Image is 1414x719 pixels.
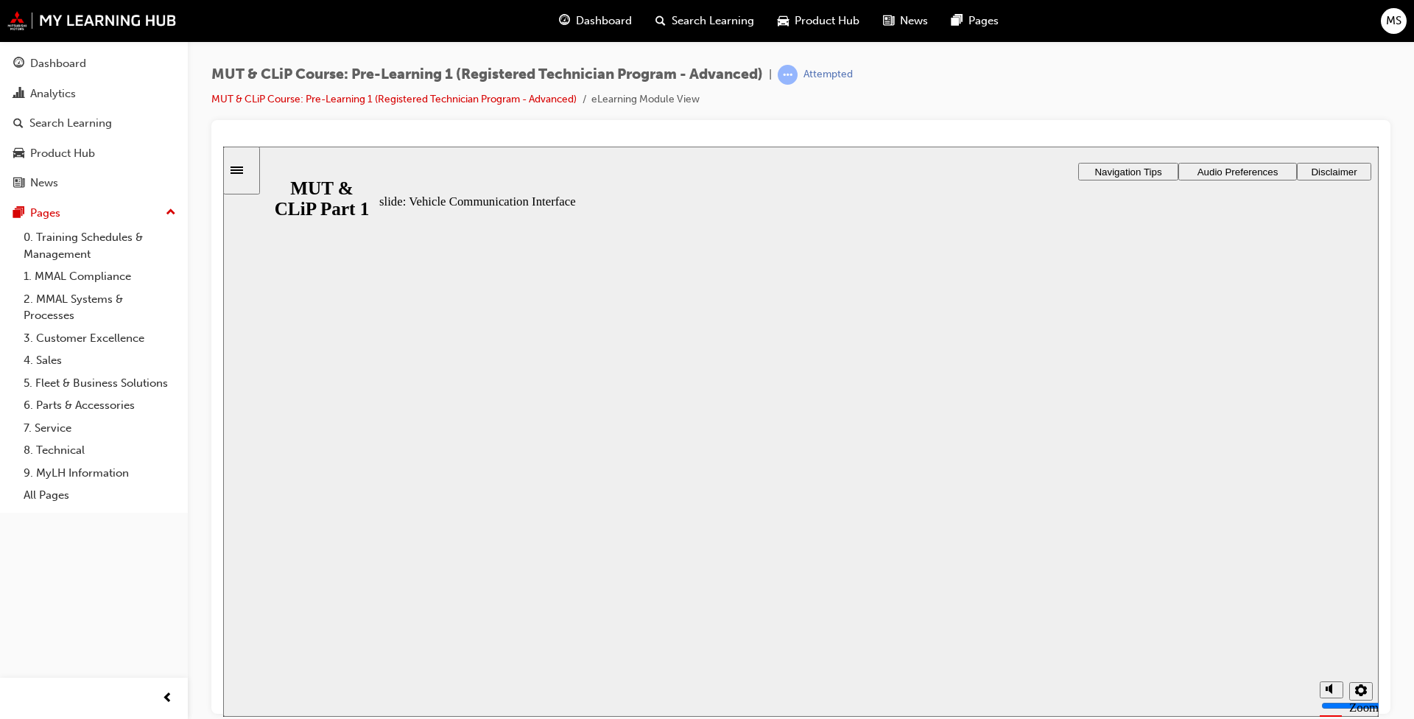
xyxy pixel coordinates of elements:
a: 4. Sales [18,349,182,372]
button: Pages [6,200,182,227]
span: pages-icon [952,12,963,30]
div: Analytics [30,85,76,102]
span: learningRecordVerb_ATTEMPT-icon [778,65,798,85]
span: car-icon [778,12,789,30]
li: eLearning Module View [591,91,700,108]
span: | [769,66,772,83]
button: MS [1381,8,1407,34]
a: 5. Fleet & Business Solutions [18,372,182,395]
span: Dashboard [576,13,632,29]
a: 7. Service [18,417,182,440]
span: guage-icon [559,12,570,30]
button: DashboardAnalyticsSearch LearningProduct HubNews [6,47,182,200]
a: news-iconNews [871,6,940,36]
a: Analytics [6,80,182,108]
button: Navigation Tips [855,16,955,34]
button: Disclaimer [1074,16,1148,34]
a: 1. MMAL Compliance [18,265,182,288]
div: misc controls [1089,522,1148,570]
span: Audio Preferences [974,20,1055,31]
button: Settings [1126,536,1150,554]
button: Audio Preferences [955,16,1074,34]
a: 8. Technical [18,439,182,462]
input: volume [1098,553,1193,565]
div: Attempted [803,68,853,82]
span: prev-icon [162,690,173,708]
div: Dashboard [30,55,86,72]
span: Pages [968,13,999,29]
div: News [30,175,58,192]
a: 6. Parts & Accessories [18,394,182,417]
a: Search Learning [6,110,182,137]
img: mmal [7,11,177,30]
span: Navigation Tips [871,20,938,31]
span: Disclaimer [1088,20,1133,31]
span: search-icon [655,12,666,30]
a: Dashboard [6,50,182,77]
label: Zoom to fit [1126,554,1156,597]
a: MUT & CLiP Course: Pre-Learning 1 (Registered Technician Program - Advanced) [211,93,577,105]
div: Product Hub [30,145,95,162]
a: 0. Training Schedules & Management [18,226,182,265]
a: guage-iconDashboard [547,6,644,36]
span: car-icon [13,147,24,161]
span: chart-icon [13,88,24,101]
a: News [6,169,182,197]
span: News [900,13,928,29]
span: up-icon [166,203,176,222]
a: car-iconProduct Hub [766,6,871,36]
a: All Pages [18,484,182,507]
div: Search Learning [29,115,112,132]
span: MUT & CLiP Course: Pre-Learning 1 (Registered Technician Program - Advanced) [211,66,763,83]
a: 9. MyLH Information [18,462,182,485]
span: Search Learning [672,13,754,29]
span: pages-icon [13,207,24,220]
span: news-icon [13,177,24,190]
span: guage-icon [13,57,24,71]
span: MS [1386,13,1401,29]
a: Product Hub [6,140,182,167]
button: Mute (Ctrl+Alt+M) [1097,535,1120,552]
a: search-iconSearch Learning [644,6,766,36]
div: Pages [30,205,60,222]
a: 3. Customer Excellence [18,327,182,350]
span: Product Hub [795,13,859,29]
span: search-icon [13,117,24,130]
span: news-icon [883,12,894,30]
a: 2. MMAL Systems & Processes [18,288,182,327]
a: pages-iconPages [940,6,1010,36]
